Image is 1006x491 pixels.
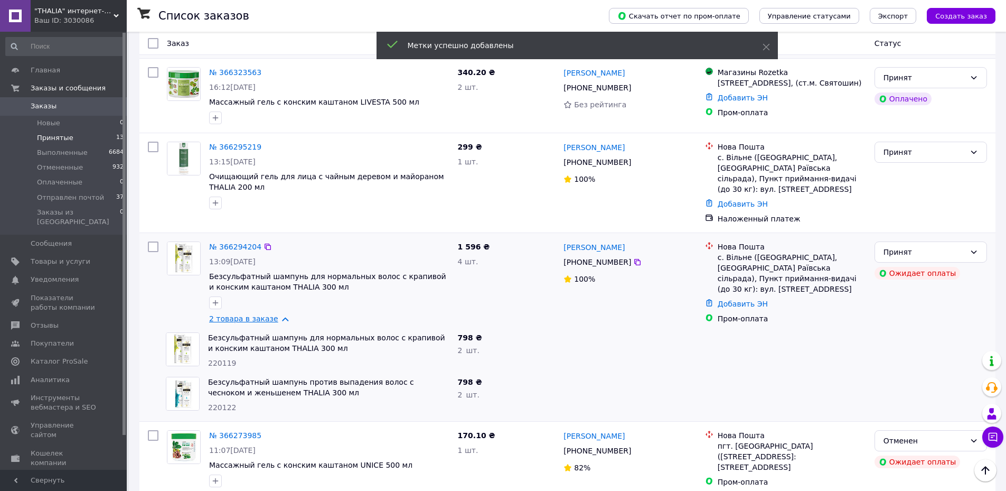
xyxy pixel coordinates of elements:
[718,441,866,473] div: пгт. [GEOGRAPHIC_DATA] ([STREET_ADDRESS]: [STREET_ADDRESS]
[883,146,965,158] div: Принят
[878,12,908,20] span: Экспорт
[120,178,124,187] span: 0
[883,435,965,447] div: Отменен
[718,313,866,324] div: Пром-оплата
[37,133,73,143] span: Принятые
[167,142,200,175] img: Фото товару
[31,66,60,75] span: Главная
[718,94,768,102] a: Добавить ЭН
[458,378,482,386] span: 798 ₴
[718,300,768,308] a: Добавить ЭН
[167,142,201,175] a: Фото товару
[718,430,866,441] div: Нова Пошта
[31,257,90,266] span: Товары и услуги
[5,37,125,56] input: Поиск
[208,359,236,367] span: 220119
[116,193,124,202] span: 37
[34,6,114,16] span: "THALIA" интернет-магазин натуральной косметики
[167,431,200,464] img: Фото товару
[31,375,70,385] span: Аналитика
[609,8,749,24] button: Скачать отчет по пром-оплате
[458,446,478,455] span: 1 шт.
[561,443,633,458] div: [PHONE_NUMBER]
[31,275,79,284] span: Уведомления
[574,275,595,283] span: 100%
[120,118,124,128] span: 0
[31,421,98,440] span: Управление сайтом
[37,208,120,227] span: Заказы из [GEOGRAPHIC_DATA]
[563,68,625,78] a: [PERSON_NAME]
[916,11,995,20] a: Создать заказ
[167,68,200,100] img: Фото товару
[718,242,866,252] div: Нова Пошта
[209,446,256,455] span: 11:07[DATE]
[209,272,446,291] a: Безсульфатный шампунь для нормальных волос с крапивой и конским каштаном THALIA 300 мл
[870,8,916,24] button: Экспорт
[458,333,482,342] span: 798 ₴
[167,39,189,48] span: Заказ
[935,12,987,20] span: Создать заказ
[31,101,57,111] span: Заказы
[408,40,736,51] div: Метки успешно добавлены
[875,39,901,48] span: Статус
[759,8,859,24] button: Управление статусами
[209,172,444,191] a: Очищающий гель для лица с чайным деревом и майораном THALIA 200 мл
[574,100,626,109] span: Без рейтинга
[458,257,478,266] span: 4 шт.
[31,393,98,412] span: Инструменты вебмастера и SEO
[167,67,201,101] a: Фото товару
[617,11,740,21] span: Скачать отчет по пром-оплате
[458,243,490,251] span: 1 596 ₴
[458,83,478,91] span: 2 шт.
[209,98,419,106] a: Массажный гель с конским каштаном LIVESTA 500 мл
[209,68,261,77] a: № 366323563
[31,357,88,366] span: Каталог ProSale
[166,377,199,410] img: Фото товару
[563,242,625,253] a: [PERSON_NAME]
[31,239,72,248] span: Сообщения
[718,152,866,194] div: с. Вільне ([GEOGRAPHIC_DATA], [GEOGRAPHIC_DATA] Раївська сільрада), Пункт приймання-видачі (до 30...
[209,314,278,323] a: 2 товара в заказе
[883,246,965,258] div: Принят
[167,242,200,275] img: Фото товару
[458,158,478,166] span: 1 шт.
[209,243,261,251] a: № 366294204
[209,461,412,469] a: Массажный гель с конским каштаном UNICE 500 мл
[31,84,106,93] span: Заказы и сообщения
[718,252,866,294] div: с. Вільне ([GEOGRAPHIC_DATA], [GEOGRAPHIC_DATA] Раївська сільрада), Пункт приймання-видачі (до 30...
[883,72,965,84] div: Принят
[31,339,74,348] span: Покупатели
[561,155,633,170] div: [PHONE_NUMBER]
[927,8,995,24] button: Создать заказ
[167,242,201,275] a: Фото товару
[31,321,59,330] span: Отзывы
[718,142,866,152] div: Нова Пошта
[458,68,495,77] span: 340.20 ₴
[718,67,866,78] div: Магазины Rozetka
[563,431,625,441] a: [PERSON_NAME]
[974,459,996,481] button: Наверх
[31,449,98,468] span: Кошелек компании
[209,83,256,91] span: 16:12[DATE]
[875,456,961,468] div: Ожидает оплаты
[561,80,633,95] div: [PHONE_NUMBER]
[209,143,261,151] a: № 366295219
[37,118,60,128] span: Новые
[458,143,482,151] span: 299 ₴
[37,163,83,172] span: Отмененные
[37,193,104,202] span: Отправлен почтой
[458,391,480,399] span: 2 шт.
[109,148,124,158] span: 6684
[166,333,199,366] img: Фото товару
[208,378,414,397] a: Безсульфатный шампунь против выпадения волос с чесноком и женьшенем THALIA 300 мл
[37,178,82,187] span: Оплаченные
[120,208,124,227] span: 0
[208,403,236,412] span: 220122
[158,10,249,22] h1: Список заказов
[561,255,633,270] div: [PHONE_NUMBER]
[34,16,127,25] div: Ваш ID: 3030086
[209,431,261,440] a: № 366273985
[31,293,98,312] span: Показатели работы компании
